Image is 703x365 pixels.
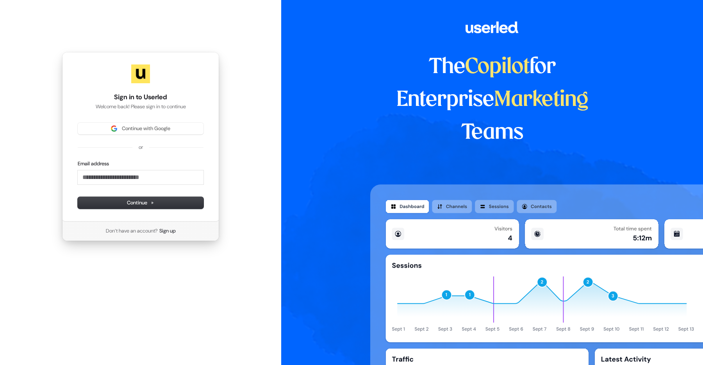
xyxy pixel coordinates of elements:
a: Sign up [159,227,176,234]
span: Copilot [465,57,530,77]
h1: The for Enterprise Teams [370,51,614,149]
h1: Sign in to Userled [78,93,203,102]
p: or [139,144,143,151]
span: Don’t have an account? [106,227,158,234]
button: Continue [78,197,203,209]
span: Continue with Google [122,125,170,132]
span: Marketing [494,90,589,110]
button: Sign in with GoogleContinue with Google [78,123,203,134]
img: Sign in with Google [111,125,117,132]
img: Userled [131,64,150,83]
label: Email address [78,160,109,167]
p: Welcome back! Please sign in to continue [78,103,203,110]
span: Continue [127,199,154,206]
